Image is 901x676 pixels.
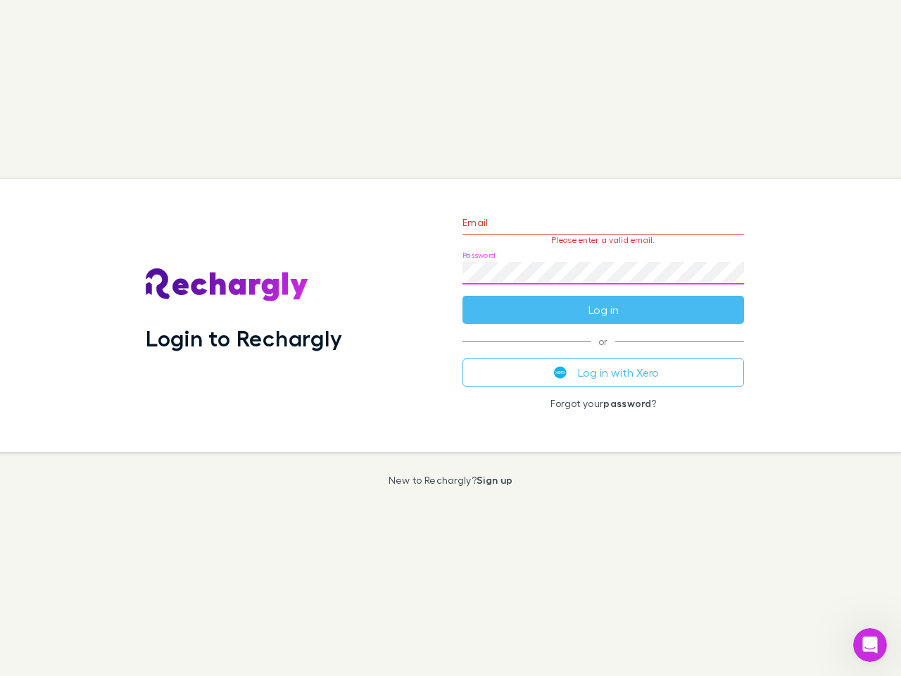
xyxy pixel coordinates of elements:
[462,398,744,409] p: Forgot your ?
[462,250,496,261] label: Password
[146,268,309,302] img: Rechargly's Logo
[462,235,744,245] p: Please enter a valid email.
[462,358,744,387] button: Log in with Xero
[853,628,887,662] iframe: Intercom live chat
[462,296,744,324] button: Log in
[146,325,342,351] h1: Login to Rechargly
[603,397,651,409] a: password
[477,474,512,486] a: Sign up
[554,366,567,379] img: Xero's logo
[389,475,513,486] p: New to Rechargly?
